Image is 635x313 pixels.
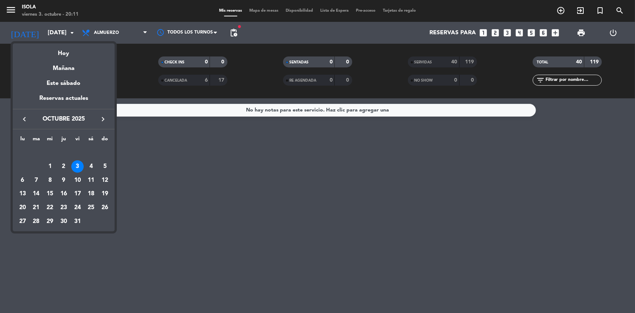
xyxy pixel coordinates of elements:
[85,188,97,200] div: 18
[57,215,70,228] div: 30
[16,201,29,215] td: 20 de octubre de 2025
[16,174,29,187] div: 6
[43,187,57,201] td: 15 de octubre de 2025
[29,215,43,228] td: 28 de octubre de 2025
[16,188,29,200] div: 13
[43,215,57,228] td: 29 de octubre de 2025
[30,215,43,228] div: 28
[44,215,56,228] div: 29
[98,160,112,173] td: 5 de octubre de 2025
[85,202,97,214] div: 25
[57,160,70,173] div: 2
[44,202,56,214] div: 22
[31,114,96,124] span: octubre 2025
[16,215,29,228] td: 27 de octubre de 2025
[13,58,115,73] div: Mañana
[99,188,111,200] div: 19
[99,174,111,187] div: 12
[99,160,111,173] div: 5
[99,115,107,124] i: keyboard_arrow_right
[84,201,98,215] td: 25 de octubre de 2025
[43,201,57,215] td: 22 de octubre de 2025
[43,173,57,187] td: 8 de octubre de 2025
[18,114,31,124] button: keyboard_arrow_left
[98,187,112,201] td: 19 de octubre de 2025
[29,201,43,215] td: 21 de octubre de 2025
[57,187,71,201] td: 16 de octubre de 2025
[98,135,112,146] th: domingo
[44,174,56,187] div: 8
[43,135,57,146] th: miércoles
[96,114,110,124] button: keyboard_arrow_right
[57,160,71,173] td: 2 de octubre de 2025
[43,160,57,173] td: 1 de octubre de 2025
[71,202,84,214] div: 24
[30,188,43,200] div: 14
[30,174,43,187] div: 7
[57,174,70,187] div: 9
[99,202,111,214] div: 26
[29,173,43,187] td: 7 de octubre de 2025
[16,187,29,201] td: 13 de octubre de 2025
[44,188,56,200] div: 15
[84,135,98,146] th: sábado
[71,187,84,201] td: 17 de octubre de 2025
[57,188,70,200] div: 16
[16,146,112,160] td: OCT.
[13,43,115,58] div: Hoy
[71,174,84,187] div: 10
[29,187,43,201] td: 14 de octubre de 2025
[84,173,98,187] td: 11 de octubre de 2025
[16,202,29,214] div: 20
[57,135,71,146] th: jueves
[71,188,84,200] div: 17
[85,174,97,187] div: 11
[57,202,70,214] div: 23
[71,215,84,228] div: 31
[44,160,56,173] div: 1
[16,215,29,228] div: 27
[71,135,84,146] th: viernes
[29,135,43,146] th: martes
[57,173,71,187] td: 9 de octubre de 2025
[71,173,84,187] td: 10 de octubre de 2025
[84,160,98,173] td: 4 de octubre de 2025
[13,73,115,94] div: Este sábado
[57,215,71,228] td: 30 de octubre de 2025
[57,201,71,215] td: 23 de octubre de 2025
[71,201,84,215] td: 24 de octubre de 2025
[16,135,29,146] th: lunes
[13,94,115,109] div: Reservas actuales
[71,160,84,173] td: 3 de octubre de 2025
[20,115,29,124] i: keyboard_arrow_left
[98,201,112,215] td: 26 de octubre de 2025
[84,187,98,201] td: 18 de octubre de 2025
[16,173,29,187] td: 6 de octubre de 2025
[98,173,112,187] td: 12 de octubre de 2025
[30,202,43,214] div: 21
[85,160,97,173] div: 4
[71,215,84,228] td: 31 de octubre de 2025
[71,160,84,173] div: 3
